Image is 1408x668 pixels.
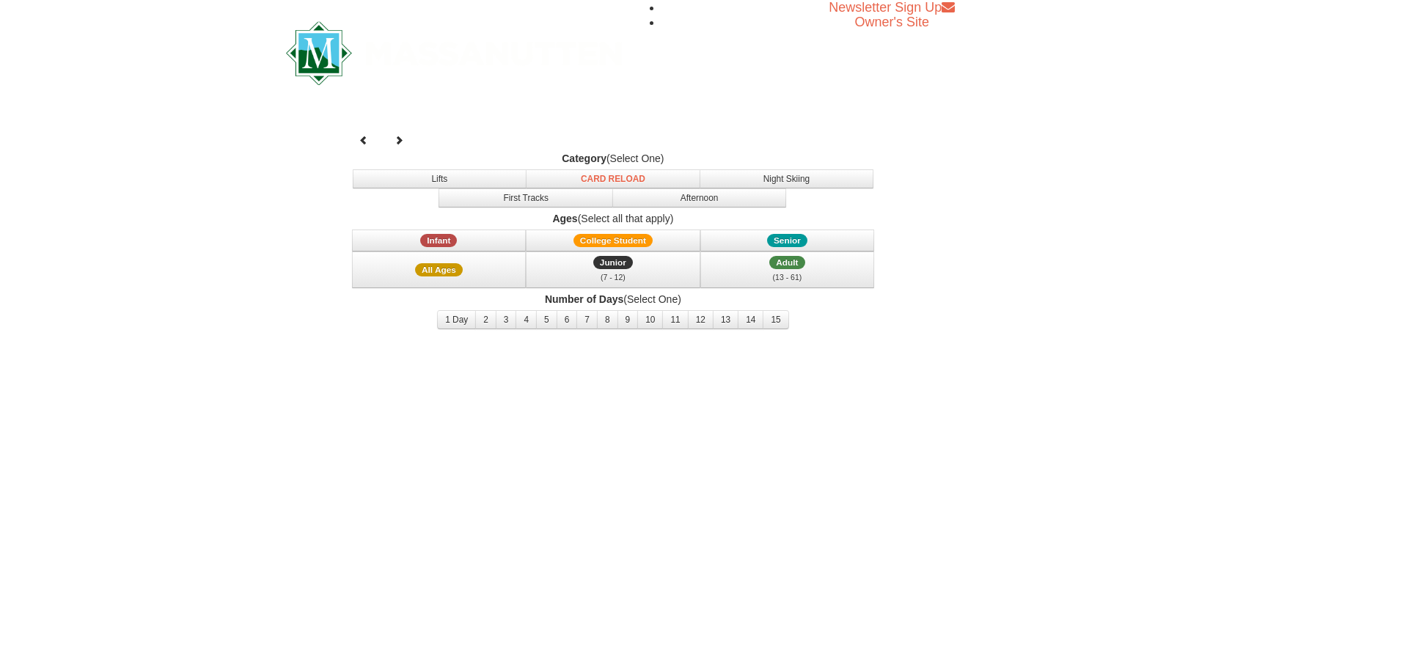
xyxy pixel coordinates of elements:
[439,188,613,208] button: First Tracks
[593,256,633,269] span: Junior
[763,310,788,329] button: 15
[710,270,865,285] div: (13 - 61)
[535,270,691,285] div: (7 - 12)
[420,234,457,247] span: Infant
[597,310,618,329] button: 8
[557,310,578,329] button: 6
[286,34,622,68] a: Massanutten Resort
[700,169,874,188] button: Night Skiing
[562,153,606,164] strong: Category
[637,310,663,329] button: 10
[662,310,688,329] button: 11
[526,230,700,252] button: College Student
[573,234,653,247] span: College Student
[415,263,463,276] span: All Ages
[349,151,877,166] label: (Select One)
[700,230,875,252] button: Senior
[855,15,929,29] a: Owner's Site
[713,310,738,329] button: 13
[700,252,875,288] button: Adult (13 - 61)
[612,188,787,208] button: Afternoon
[738,310,763,329] button: 14
[437,310,476,329] button: 1 Day
[475,310,496,329] button: 2
[516,310,537,329] button: 4
[576,310,598,329] button: 7
[349,211,877,226] label: (Select all that apply)
[526,252,700,288] button: Junior (7 - 12)
[352,230,527,252] button: Infant
[545,293,623,305] strong: Number of Days
[536,310,557,329] button: 5
[353,169,527,188] button: Lifts
[617,310,639,329] button: 9
[286,21,622,85] img: Massanutten Resort Logo
[688,310,714,329] button: 12
[769,256,804,269] span: Adult
[496,310,517,329] button: 3
[352,252,527,288] button: All Ages
[552,213,577,224] strong: Ages
[767,234,807,247] span: Senior
[526,169,700,188] button: Card Reload
[349,292,877,307] label: (Select One)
